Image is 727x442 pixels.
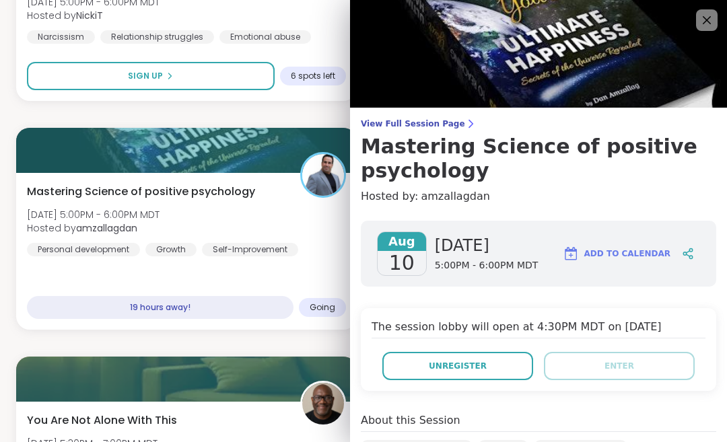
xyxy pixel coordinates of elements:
[557,237,676,270] button: Add to Calendar
[361,118,716,183] a: View Full Session PageMastering Science of positive psychology
[544,352,695,380] button: Enter
[584,248,670,260] span: Add to Calendar
[421,188,490,205] span: amzallagdan
[310,302,335,313] span: Going
[27,208,160,221] span: [DATE] 5:00PM - 6:00PM MDT
[27,412,177,429] span: You Are Not Alone With This
[27,62,275,90] button: Sign Up
[563,246,579,262] img: ShareWell Logomark
[378,232,426,251] span: Aug
[76,9,103,22] b: NickiT
[361,135,716,183] h3: Mastering Science of positive psychology
[435,235,539,256] span: [DATE]
[435,259,539,272] span: 5:00PM - 6:00PM MDT
[27,184,255,200] span: Mastering Science of positive psychology
[372,319,705,338] h4: The session lobby will open at 4:30PM MDT on [DATE]
[27,296,293,319] div: 19 hours away!
[382,352,533,380] button: Unregister
[604,360,634,372] span: Enter
[219,30,311,44] div: Emotional abuse
[202,243,298,256] div: Self-Improvement
[291,71,335,81] span: 6 spots left
[76,221,137,235] b: amzallagdan
[27,243,140,256] div: Personal development
[145,243,197,256] div: Growth
[302,383,344,425] img: JonathanT
[361,412,460,429] h4: About this Session
[429,360,487,372] span: Unregister
[27,30,95,44] div: Narcissism
[27,9,160,22] span: Hosted by
[389,251,415,275] span: 10
[27,221,160,235] span: Hosted by
[302,154,344,196] img: amzallagdan
[361,118,716,129] span: View Full Session Page
[100,30,214,44] div: Relationship struggles
[128,70,163,82] span: Sign Up
[361,188,716,205] h4: Hosted by:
